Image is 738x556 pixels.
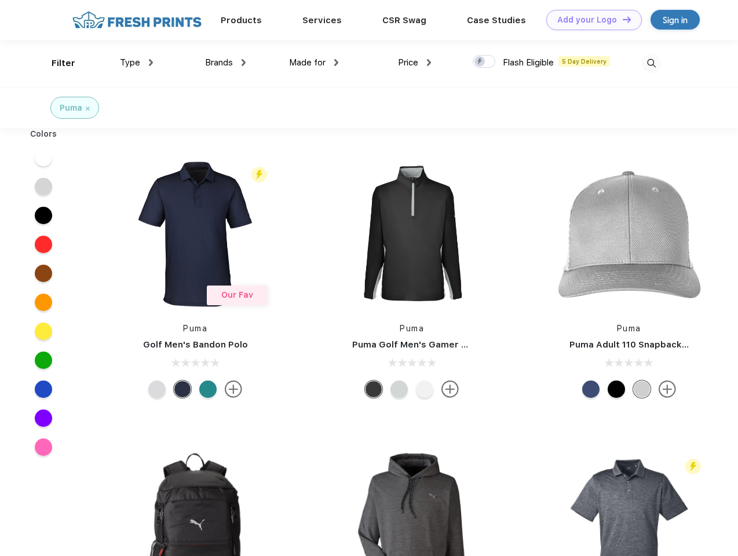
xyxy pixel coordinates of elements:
[21,128,66,140] div: Colors
[143,339,248,350] a: Golf Men's Bandon Polo
[382,15,426,25] a: CSR Swag
[86,107,90,111] img: filter_cancel.svg
[221,15,262,25] a: Products
[302,15,342,25] a: Services
[557,15,617,25] div: Add your Logo
[441,381,459,398] img: more.svg
[608,381,625,398] div: Pma Blk Pma Blk
[427,59,431,66] img: dropdown.png
[582,381,600,398] div: Peacoat Qut Shd
[199,381,217,398] div: Green Lagoon
[120,57,140,68] span: Type
[503,57,554,68] span: Flash Eligible
[416,381,433,398] div: Bright White
[390,381,408,398] div: High Rise
[659,381,676,398] img: more.svg
[558,56,610,67] span: 5 Day Delivery
[174,381,191,398] div: Navy Blazer
[60,102,82,114] div: Puma
[552,157,706,311] img: func=resize&h=266
[365,381,382,398] div: Puma Black
[651,10,700,30] a: Sign in
[334,59,338,66] img: dropdown.png
[685,459,701,474] img: flash_active_toggle.svg
[289,57,326,68] span: Made for
[205,57,233,68] span: Brands
[242,59,246,66] img: dropdown.png
[398,57,418,68] span: Price
[663,13,688,27] div: Sign in
[221,290,253,299] span: Our Fav
[149,59,153,66] img: dropdown.png
[225,381,242,398] img: more.svg
[69,10,205,30] img: fo%20logo%202.webp
[251,167,267,182] img: flash_active_toggle.svg
[352,339,535,350] a: Puma Golf Men's Gamer Golf Quarter-Zip
[335,157,489,311] img: func=resize&h=266
[118,157,272,311] img: func=resize&h=266
[52,57,75,70] div: Filter
[617,324,641,333] a: Puma
[148,381,166,398] div: High Rise
[400,324,424,333] a: Puma
[183,324,207,333] a: Puma
[623,16,631,23] img: DT
[642,54,661,73] img: desktop_search.svg
[633,381,651,398] div: Quarry Brt Whit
